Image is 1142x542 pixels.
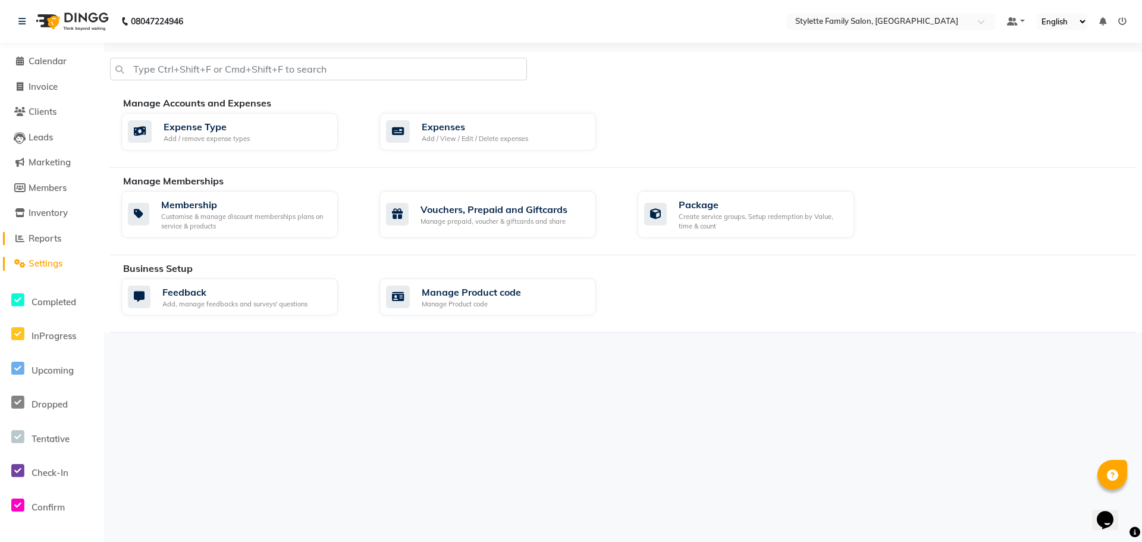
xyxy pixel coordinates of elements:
a: Vouchers, Prepaid and GiftcardsManage prepaid, voucher & giftcards and share [379,191,620,238]
b: 08047224946 [131,5,183,38]
a: Invoice [3,80,101,94]
a: Clients [3,105,101,119]
a: Reports [3,232,101,246]
span: Members [29,182,67,193]
a: Leads [3,131,101,145]
span: Confirm [32,502,65,513]
input: Type Ctrl+Shift+F or Cmd+Shift+F to search [110,58,527,80]
span: Upcoming [32,365,74,376]
a: Expense TypeAdd / remove expense types [121,113,362,151]
span: Invoice [29,81,58,92]
a: Inventory [3,206,101,220]
span: InProgress [32,330,76,342]
div: Add, manage feedbacks and surveys' questions [162,299,308,309]
span: Inventory [29,207,68,218]
div: Vouchers, Prepaid and Giftcards [421,202,567,217]
span: Leads [29,131,53,143]
div: Membership [161,198,328,212]
span: Calendar [29,55,67,67]
span: Check-In [32,467,68,478]
a: Manage Product codeManage Product code [379,278,620,316]
span: Dropped [32,399,68,410]
a: ExpensesAdd / View / Edit / Delete expenses [379,113,620,151]
div: Feedback [162,285,308,299]
div: Manage Product code [422,299,521,309]
div: Expenses [422,120,528,134]
img: logo [30,5,112,38]
div: Package [679,198,845,212]
a: FeedbackAdd, manage feedbacks and surveys' questions [121,278,362,316]
iframe: chat widget [1092,494,1130,530]
a: Settings [3,257,101,271]
a: MembershipCustomise & manage discount memberships plans on service & products [121,191,362,238]
span: Reports [29,233,61,244]
div: Add / remove expense types [164,134,250,144]
a: PackageCreate service groups, Setup redemption by Value, time & count [638,191,878,238]
span: Completed [32,296,76,308]
a: Marketing [3,156,101,170]
div: Create service groups, Setup redemption by Value, time & count [679,212,845,231]
div: Add / View / Edit / Delete expenses [422,134,528,144]
a: Members [3,181,101,195]
div: Manage Product code [422,285,521,299]
span: Tentative [32,433,70,444]
span: Marketing [29,156,71,168]
div: Manage prepaid, voucher & giftcards and share [421,217,567,227]
span: Settings [29,258,62,269]
a: Calendar [3,55,101,68]
div: Expense Type [164,120,250,134]
div: Customise & manage discount memberships plans on service & products [161,212,328,231]
span: Clients [29,106,57,117]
